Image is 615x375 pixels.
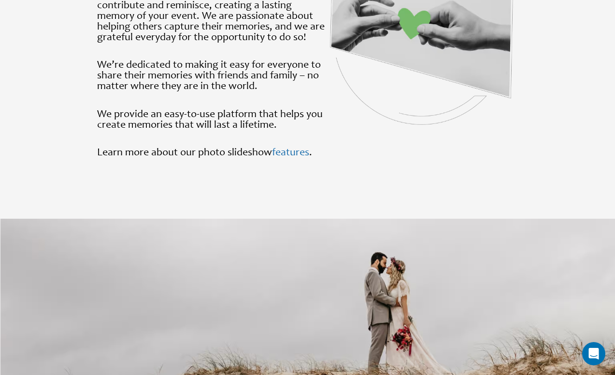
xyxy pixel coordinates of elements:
[97,60,329,92] p: We’re dedicated to making it easy for everyone to share their memories with friends and family – ...
[97,109,329,131] p: We provide an easy-to-use platform that helps you create memories that will last a lifetime.
[272,148,309,158] a: features
[97,148,329,158] p: Learn more about our photo slideshow .
[582,342,605,365] div: Open Intercom Messenger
